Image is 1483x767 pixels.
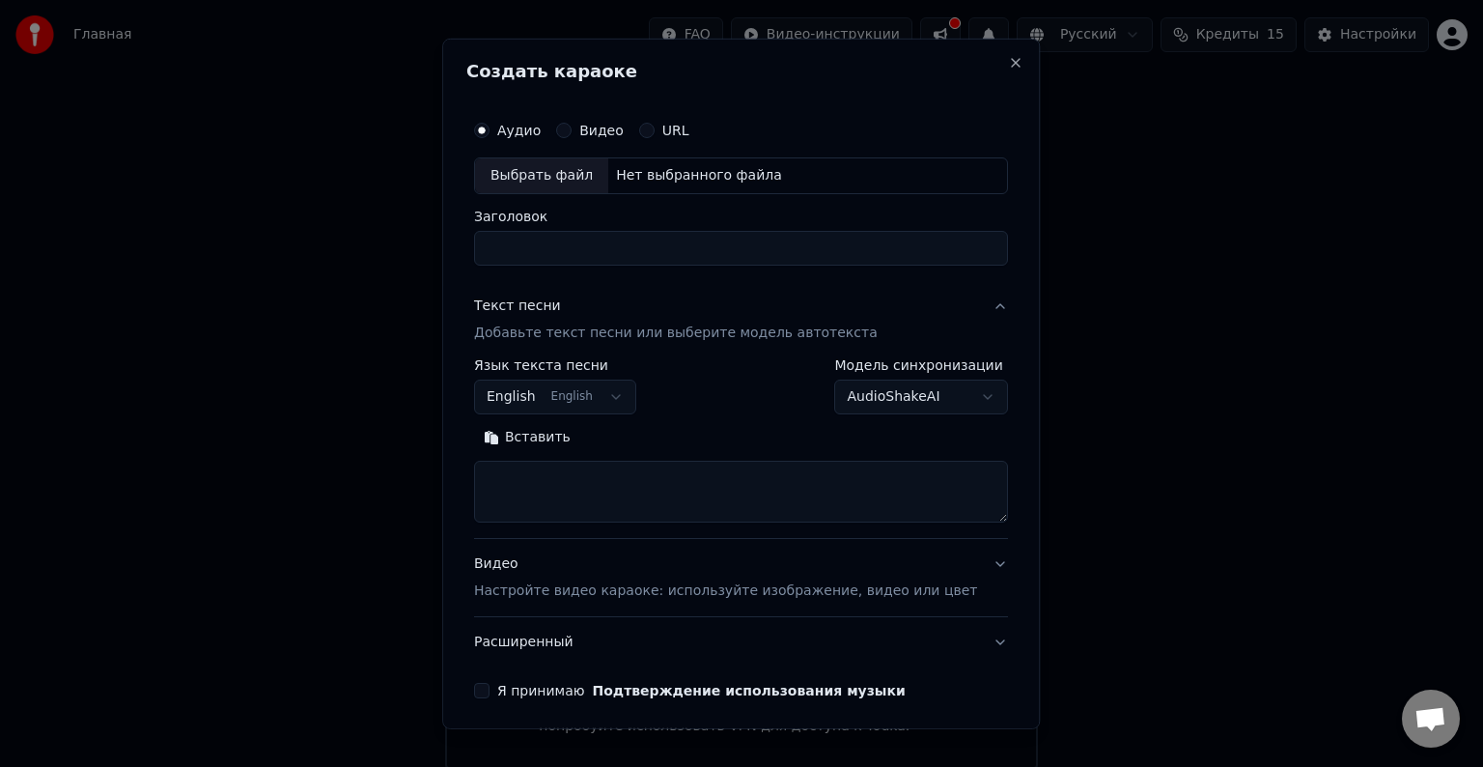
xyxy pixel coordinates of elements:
[474,281,1008,358] button: Текст песниДобавьте текст песни или выберите модель автотекста
[497,684,906,697] label: Я принимаю
[474,358,1008,538] div: Текст песниДобавьте текст песни или выберите модель автотекста
[474,422,580,453] button: Вставить
[474,554,977,601] div: Видео
[579,124,624,137] label: Видео
[608,166,790,185] div: Нет выбранного файла
[475,158,608,193] div: Выбрать файл
[593,684,906,697] button: Я принимаю
[474,539,1008,616] button: ВидеоНастройте видео караоке: используйте изображение, видео или цвет
[466,63,1016,80] h2: Создать караоке
[474,582,977,601] p: Настройте видео караоке: используйте изображение, видео или цвет
[474,297,561,316] div: Текст песни
[474,617,1008,668] button: Расширенный
[474,324,878,343] p: Добавьте текст песни или выберите модель автотекста
[662,124,689,137] label: URL
[474,210,1008,223] label: Заголовок
[474,358,636,372] label: Язык текста песни
[835,358,1009,372] label: Модель синхронизации
[497,124,541,137] label: Аудио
